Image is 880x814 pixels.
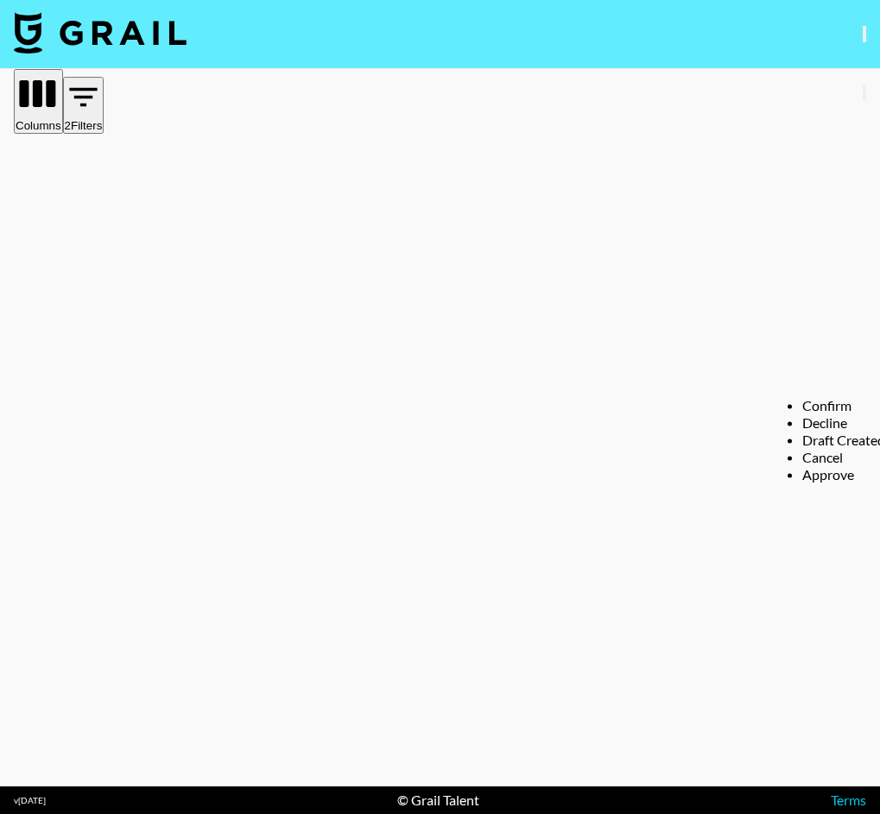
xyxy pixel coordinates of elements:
[14,12,187,54] img: Grail Talent
[65,119,71,132] span: 2
[14,69,63,134] button: Select columns
[863,26,866,42] button: open drawer
[63,77,104,134] button: Show filters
